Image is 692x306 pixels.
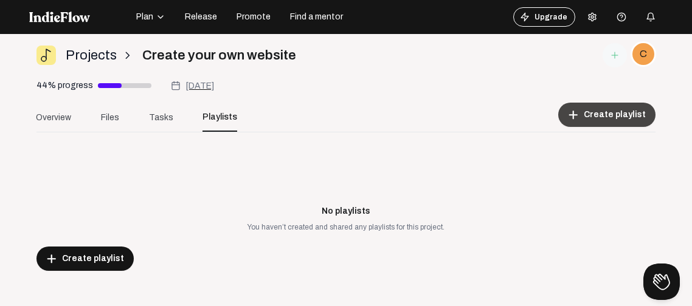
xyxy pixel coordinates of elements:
[643,263,680,300] iframe: Toggle Customer Support
[202,103,237,132] span: Playlists
[178,7,224,27] button: Release
[29,12,90,22] img: indieflow-logo-white.svg
[36,195,656,217] div: No playlists
[558,103,656,127] button: Create playlist
[36,111,71,124] span: Overview
[568,109,579,120] mat-icon: add
[237,11,271,23] span: Promote
[584,109,646,121] span: Create playlist
[66,46,117,66] span: Projects
[229,7,278,27] button: Promote
[185,11,217,23] span: Release
[36,80,93,92] div: 44% progress
[21,103,86,132] a: Overview
[640,47,647,61] div: C
[62,253,124,265] span: Create playlist
[134,103,188,132] a: Tasks
[129,7,173,27] button: Plan
[188,103,252,132] a: Playlists
[36,246,134,271] button: Create playlist
[185,81,214,90] span: [DATE]
[86,103,134,132] a: Files
[122,50,133,61] mat-icon: arrow_forward_ios
[149,111,173,124] span: Tasks
[36,217,656,242] div: You haven’t created and shared any playlists for this project.
[46,253,57,264] mat-icon: add
[136,11,153,23] span: Plan
[101,111,119,124] span: Files
[283,7,350,27] button: Find a mentor
[513,7,575,27] button: Upgrade
[171,78,214,93] button: [DATE]
[290,11,343,23] span: Find a mentor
